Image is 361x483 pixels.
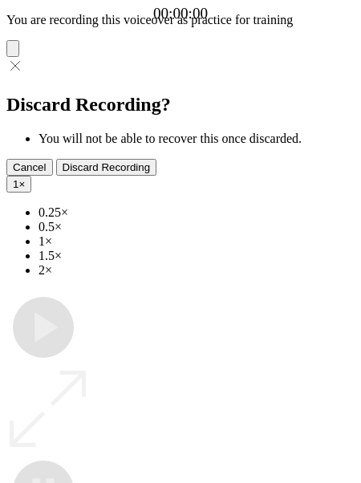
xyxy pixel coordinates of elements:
span: 1 [13,178,18,190]
li: 2× [39,263,355,278]
p: You are recording this voiceover as practice for training [6,13,355,27]
li: You will not be able to recover this once discarded. [39,132,355,146]
h2: Discard Recording? [6,94,355,116]
li: 0.5× [39,220,355,234]
li: 0.25× [39,205,355,220]
li: 1.5× [39,249,355,263]
li: 1× [39,234,355,249]
a: 00:00:00 [153,5,208,22]
button: Discard Recording [56,159,157,176]
button: Cancel [6,159,53,176]
button: 1× [6,176,31,193]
